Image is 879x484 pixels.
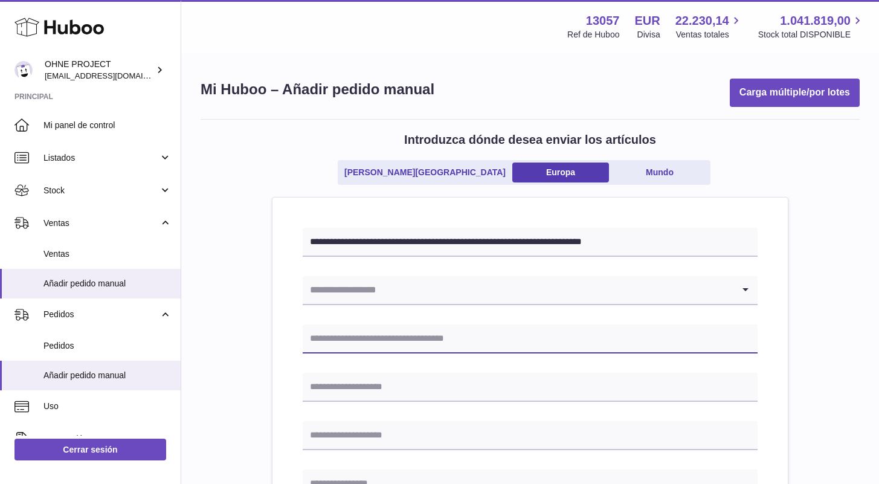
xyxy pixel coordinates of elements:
div: OHNE PROJECT [45,59,153,82]
strong: EUR [634,13,660,29]
span: Stock total DISPONIBLE [758,29,865,40]
span: Añadir pedido manual [43,278,172,289]
button: Carga múltiple/por lotes [730,79,860,107]
span: Mi panel de control [43,120,172,131]
strong: 13057 [586,13,620,29]
span: Añadir pedido manual [43,370,172,381]
h1: Mi Huboo – Añadir pedido manual [201,80,434,99]
div: Ref de Huboo [567,29,619,40]
span: Ventas totales [676,29,743,40]
span: Pedidos [43,340,172,352]
span: 22.230,14 [675,13,729,29]
span: [EMAIL_ADDRESS][DOMAIN_NAME] [45,71,178,80]
a: 1.041.819,00 Stock total DISPONIBLE [758,13,865,40]
div: Divisa [637,29,660,40]
span: Pedidos [43,309,159,320]
h2: Introduzca dónde desea enviar los artículos [404,132,656,148]
span: Uso [43,401,172,412]
span: Facturación y pagos [43,433,159,445]
img: support@ohneproject.com [14,61,33,79]
div: Search for option [303,276,758,305]
span: 1.041.819,00 [780,13,851,29]
a: Mundo [611,163,708,182]
input: Search for option [303,276,733,304]
span: Listados [43,152,159,164]
span: Ventas [43,248,172,260]
a: [PERSON_NAME][GEOGRAPHIC_DATA] [340,163,510,182]
a: 22.230,14 Ventas totales [675,13,743,40]
span: Ventas [43,218,159,229]
span: Stock [43,185,159,196]
a: Cerrar sesión [14,439,166,460]
a: Europa [512,163,609,182]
